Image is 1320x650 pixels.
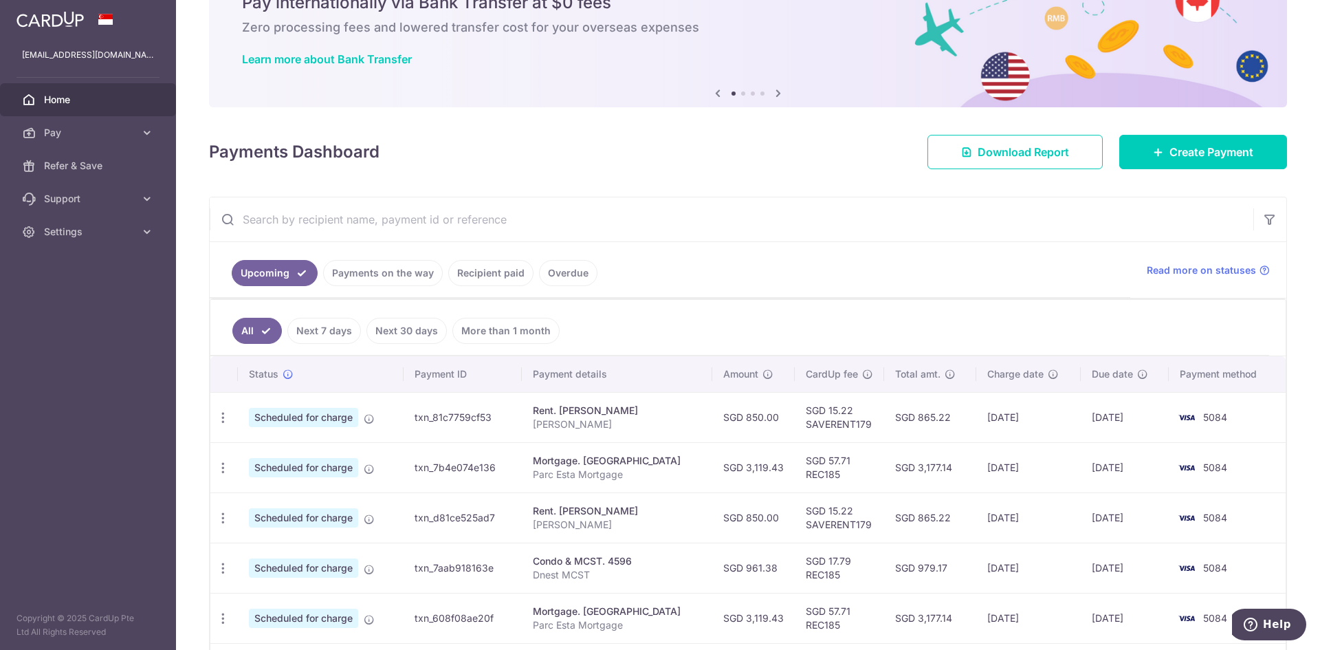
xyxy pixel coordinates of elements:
[533,468,701,481] p: Parc Esta Mortgage
[249,408,358,427] span: Scheduled for charge
[1119,135,1287,169] a: Create Payment
[249,458,358,477] span: Scheduled for charge
[1081,442,1169,492] td: [DATE]
[795,593,884,643] td: SGD 57.71 REC185
[712,593,795,643] td: SGD 3,119.43
[22,48,154,62] p: [EMAIL_ADDRESS][DOMAIN_NAME]
[249,508,358,528] span: Scheduled for charge
[1169,144,1253,160] span: Create Payment
[1081,593,1169,643] td: [DATE]
[712,543,795,593] td: SGD 961.38
[806,367,858,381] span: CardUp fee
[533,504,701,518] div: Rent. [PERSON_NAME]
[1081,392,1169,442] td: [DATE]
[1147,263,1270,277] a: Read more on statuses
[795,492,884,543] td: SGD 15.22 SAVERENT179
[44,93,135,107] span: Home
[927,135,1103,169] a: Download Report
[533,418,701,431] p: [PERSON_NAME]
[712,392,795,442] td: SGD 850.00
[1232,609,1306,643] iframe: Opens a widget where you can find more information
[712,442,795,492] td: SGD 3,119.43
[232,318,282,344] a: All
[1173,409,1200,426] img: Bank Card
[884,442,976,492] td: SGD 3,177.14
[1203,612,1227,624] span: 5084
[895,367,940,381] span: Total amt.
[242,19,1254,36] h6: Zero processing fees and lowered transfer cost for your overseas expenses
[1147,263,1256,277] span: Read more on statuses
[249,559,358,578] span: Scheduled for charge
[884,543,976,593] td: SGD 979.17
[1203,562,1227,574] span: 5084
[884,593,976,643] td: SGD 3,177.14
[404,442,522,492] td: txn_7b4e074e136
[232,260,318,286] a: Upcoming
[44,192,135,206] span: Support
[539,260,597,286] a: Overdue
[1092,367,1133,381] span: Due date
[323,260,443,286] a: Payments on the way
[712,492,795,543] td: SGD 850.00
[533,404,701,418] div: Rent. [PERSON_NAME]
[404,593,522,643] td: txn_608f08ae20f
[795,442,884,492] td: SGD 57.71 REC185
[884,392,976,442] td: SGD 865.22
[522,356,712,392] th: Payment details
[1203,462,1227,473] span: 5084
[1173,560,1200,576] img: Bank Card
[1169,356,1286,392] th: Payment method
[976,593,1081,643] td: [DATE]
[976,492,1081,543] td: [DATE]
[533,568,701,582] p: Dnest MCST
[1173,610,1200,627] img: Bank Card
[1173,459,1200,476] img: Bank Card
[795,392,884,442] td: SGD 15.22 SAVERENT179
[16,11,84,28] img: CardUp
[404,392,522,442] td: txn_81c7759cf53
[448,260,533,286] a: Recipient paid
[249,609,358,628] span: Scheduled for charge
[976,442,1081,492] td: [DATE]
[533,605,701,618] div: Mortgage. [GEOGRAPHIC_DATA]
[1203,512,1227,523] span: 5084
[44,159,135,173] span: Refer & Save
[366,318,447,344] a: Next 30 days
[287,318,361,344] a: Next 7 days
[884,492,976,543] td: SGD 865.22
[978,144,1069,160] span: Download Report
[242,52,412,66] a: Learn more about Bank Transfer
[533,618,701,632] p: Parc Esta Mortgage
[987,367,1044,381] span: Charge date
[1081,492,1169,543] td: [DATE]
[44,225,135,239] span: Settings
[404,356,522,392] th: Payment ID
[249,367,278,381] span: Status
[976,543,1081,593] td: [DATE]
[723,367,758,381] span: Amount
[452,318,560,344] a: More than 1 month
[976,392,1081,442] td: [DATE]
[1081,543,1169,593] td: [DATE]
[533,454,701,468] div: Mortgage. [GEOGRAPHIC_DATA]
[44,126,135,140] span: Pay
[795,543,884,593] td: SGD 17.79 REC185
[210,197,1253,241] input: Search by recipient name, payment id or reference
[404,492,522,543] td: txn_d81ce525ad7
[1173,510,1200,526] img: Bank Card
[533,518,701,532] p: [PERSON_NAME]
[404,543,522,593] td: txn_7aab918163e
[1203,411,1227,423] span: 5084
[209,140,379,164] h4: Payments Dashboard
[533,554,701,568] div: Condo & MCST. 4596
